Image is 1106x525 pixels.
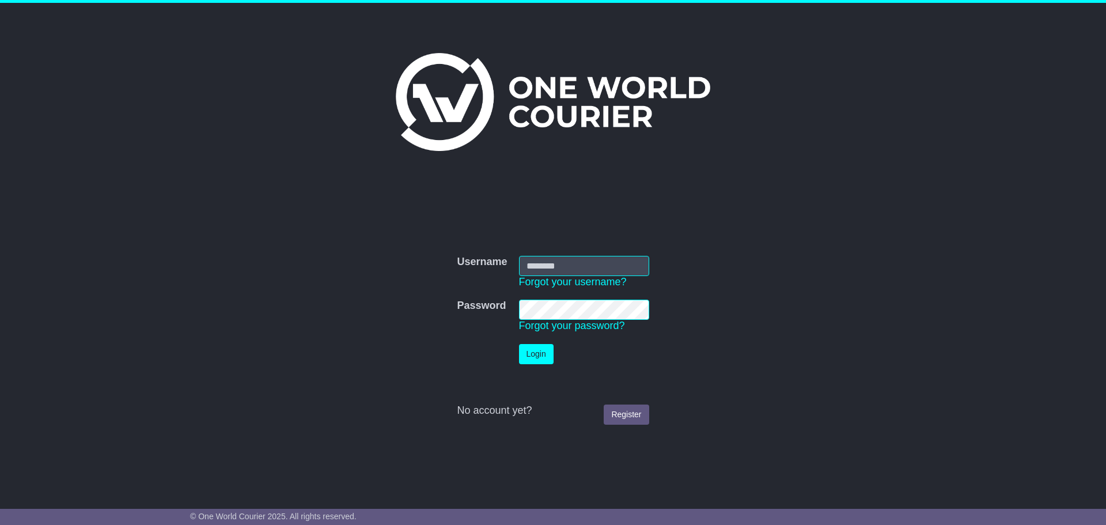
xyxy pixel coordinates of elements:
a: Register [604,405,649,425]
div: No account yet? [457,405,649,417]
button: Login [519,344,554,364]
span: © One World Courier 2025. All rights reserved. [190,512,357,521]
label: Username [457,256,507,269]
img: One World [396,53,710,151]
a: Forgot your password? [519,320,625,331]
label: Password [457,300,506,312]
a: Forgot your username? [519,276,627,288]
